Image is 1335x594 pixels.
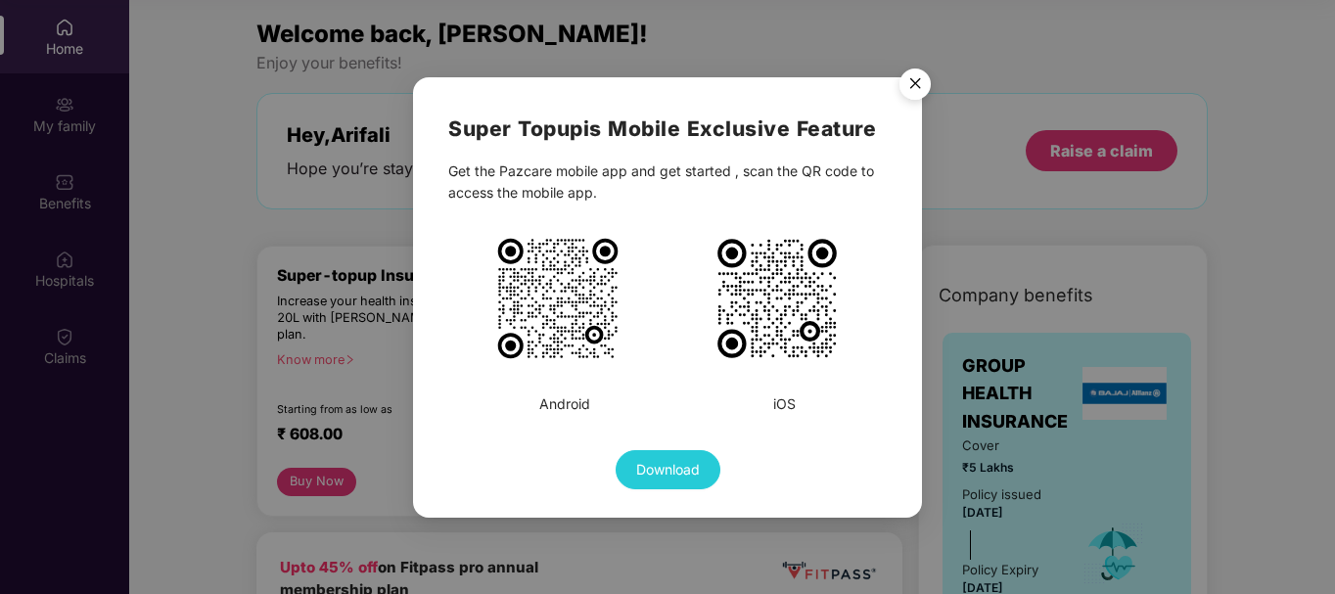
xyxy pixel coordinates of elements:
div: Android [539,393,590,415]
h2: Super Topup is Mobile Exclusive Feature [448,113,886,145]
img: PiA8c3ZnIHdpZHRoPSIxMDIzIiBoZWlnaHQ9IjEwMjMiIHZpZXdCb3g9Ii0xIC0xIDMxIDMxIiB4bWxucz0iaHR0cDovL3d3d... [714,235,841,362]
div: iOS [773,393,796,415]
button: Close [888,59,941,112]
span: Download [636,459,700,480]
img: PiA8c3ZnIHdpZHRoPSIxMDE1IiBoZWlnaHQ9IjEwMTUiIHZpZXdCb3g9Ii0xIC0xIDM1IDM1IiB4bWxucz0iaHR0cDovL3d3d... [494,235,621,362]
div: Get the Pazcare mobile app and get started , scan the QR code to access the mobile app. [448,160,886,204]
img: svg+xml;base64,PHN2ZyB4bWxucz0iaHR0cDovL3d3dy53My5vcmcvMjAwMC9zdmciIHdpZHRoPSI1NiIgaGVpZ2h0PSI1Ni... [888,59,943,114]
button: Download [616,450,720,489]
